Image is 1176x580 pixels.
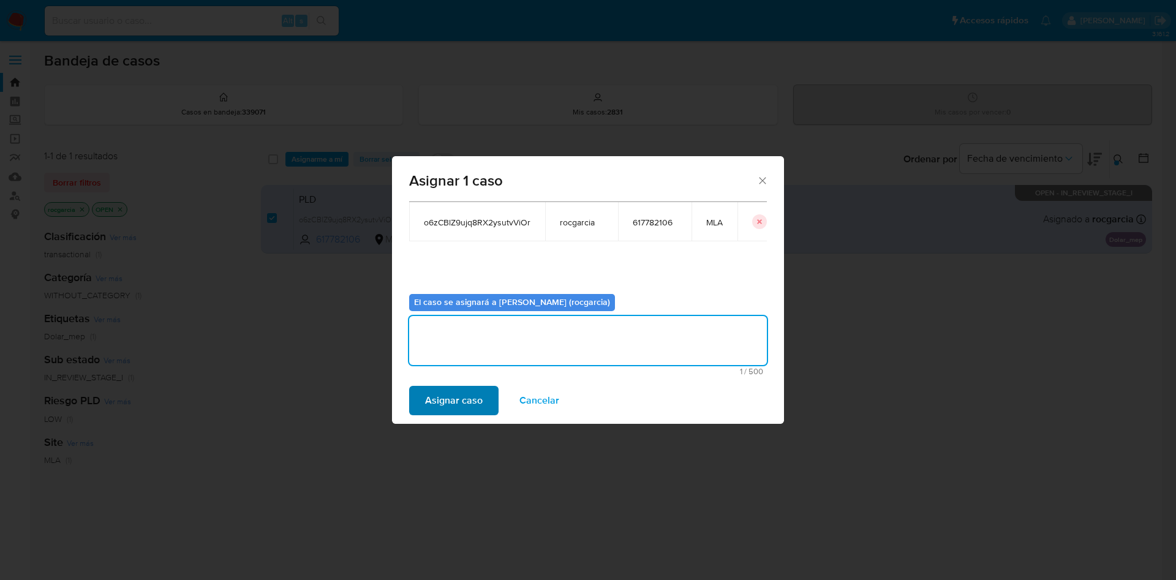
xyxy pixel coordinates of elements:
[414,296,610,308] b: El caso se asignará a [PERSON_NAME] (rocgarcia)
[392,156,784,424] div: assign-modal
[409,386,499,415] button: Asignar caso
[752,214,767,229] button: icon-button
[756,175,767,186] button: Cerrar ventana
[633,217,677,228] span: 617782106
[706,217,723,228] span: MLA
[503,386,575,415] button: Cancelar
[409,173,756,188] span: Asignar 1 caso
[560,217,603,228] span: rocgarcia
[425,387,483,414] span: Asignar caso
[413,367,763,375] span: Máximo 500 caracteres
[519,387,559,414] span: Cancelar
[424,217,530,228] span: o6zCBlZ9ujq8RX2ysutvViOr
